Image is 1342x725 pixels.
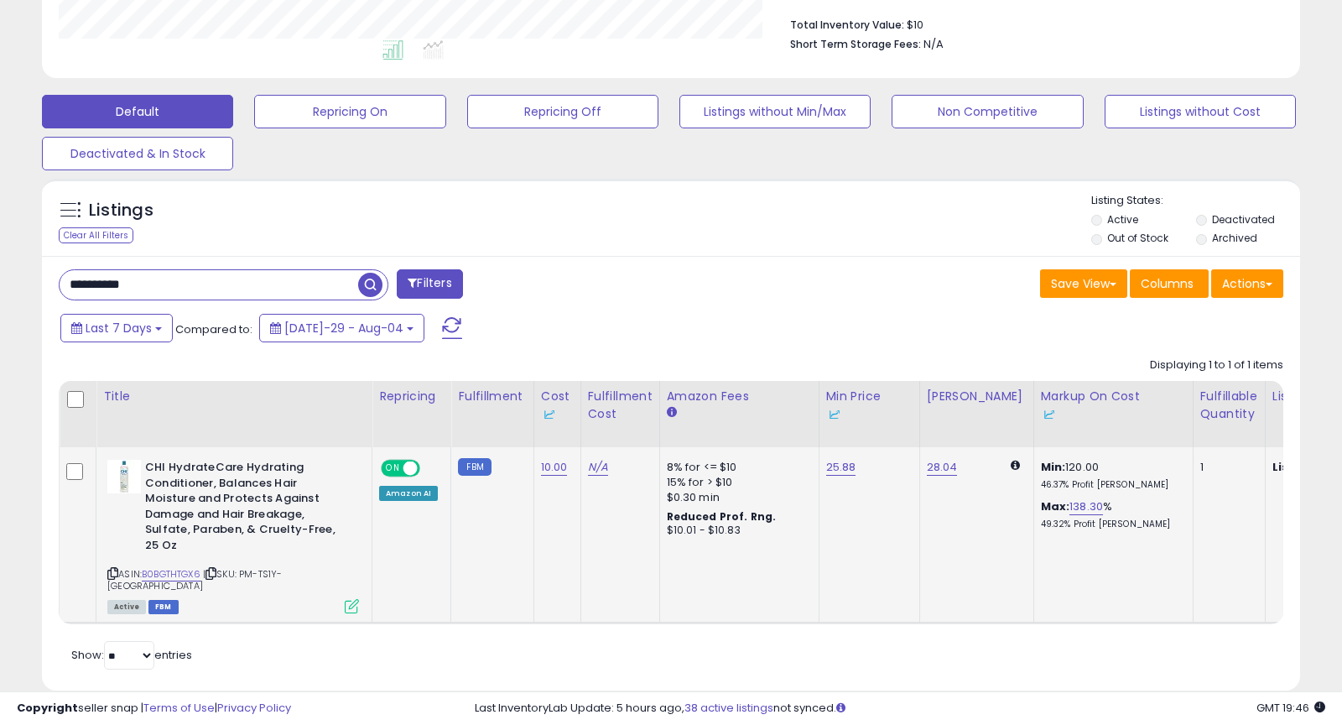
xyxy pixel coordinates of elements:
button: Actions [1211,269,1283,298]
div: [PERSON_NAME] [927,388,1027,405]
b: Max: [1041,498,1070,514]
div: Some or all of the values in this column are provided from Inventory Lab. [1041,405,1186,423]
div: Amazon AI [379,486,438,501]
a: 10.00 [541,459,568,476]
span: [DATE]-29 - Aug-04 [284,320,403,336]
span: Show: entries [71,647,192,663]
div: Fulfillment Cost [588,388,653,423]
a: 38 active listings [684,700,773,716]
button: Listings without Cost [1105,95,1296,128]
button: [DATE]-29 - Aug-04 [259,314,424,342]
a: 28.04 [927,459,958,476]
div: Displaying 1 to 1 of 1 items [1150,357,1283,373]
button: Listings without Min/Max [679,95,871,128]
div: ASIN: [107,460,359,612]
div: Min Price [826,388,913,423]
b: Short Term Storage Fees: [790,37,921,51]
span: FBM [148,600,179,614]
span: ON [382,462,403,476]
span: Last 7 Days [86,320,152,336]
div: $0.30 min [667,490,806,505]
small: FBM [458,458,491,476]
span: OFF [418,462,445,476]
button: Repricing On [254,95,445,128]
div: Fulfillment [458,388,526,405]
button: Default [42,95,233,128]
label: Archived [1212,231,1257,245]
a: Terms of Use [143,700,215,716]
button: Repricing Off [467,95,658,128]
button: Columns [1130,269,1209,298]
b: Reduced Prof. Rng. [667,509,777,524]
b: Min: [1041,459,1066,475]
div: Last InventoryLab Update: 5 hours ago, not synced. [475,701,1325,717]
div: Cost [541,388,574,423]
small: Amazon Fees. [667,405,677,420]
label: Active [1107,212,1138,227]
span: All listings currently available for purchase on Amazon [107,600,146,614]
div: $10.01 - $10.83 [667,524,806,538]
a: 25.88 [826,459,856,476]
div: Clear All Filters [59,227,133,243]
div: Amazon Fees [667,388,812,405]
label: Deactivated [1212,212,1275,227]
h5: Listings [89,199,153,222]
span: 2025-08-12 19:46 GMT [1256,700,1325,716]
div: Markup on Cost [1041,388,1186,423]
a: Privacy Policy [217,700,291,716]
label: Out of Stock [1107,231,1168,245]
div: Title [103,388,365,405]
p: 46.37% Profit [PERSON_NAME] [1041,479,1180,491]
a: N/A [588,459,608,476]
b: Total Inventory Value: [790,18,904,32]
strong: Copyright [17,700,78,716]
div: 120.00 [1041,460,1180,491]
button: Last 7 Days [60,314,173,342]
th: The percentage added to the cost of goods (COGS) that forms the calculator for Min & Max prices. [1033,381,1193,447]
span: | SKU: PM-TS1Y-[GEOGRAPHIC_DATA] [107,567,282,592]
button: Filters [397,269,462,299]
span: Columns [1141,275,1194,292]
button: Save View [1040,269,1127,298]
div: 8% for <= $10 [667,460,806,475]
p: Listing States: [1091,193,1300,209]
img: InventoryLab Logo [1041,406,1058,423]
button: Non Competitive [892,95,1083,128]
div: seller snap | | [17,701,291,717]
img: InventoryLab Logo [541,406,558,423]
p: 49.32% Profit [PERSON_NAME] [1041,519,1180,530]
div: Some or all of the values in this column are provided from Inventory Lab. [541,405,574,423]
li: $10 [790,13,1271,34]
b: CHI HydrateCare Hydrating Conditioner, Balances Hair Moisture and Protects Against Damage and Hai... [145,460,349,557]
span: Compared to: [175,321,252,337]
div: % [1041,499,1180,530]
div: Fulfillable Quantity [1200,388,1258,423]
a: B0BGTHTGX6 [142,567,200,582]
button: Deactivated & In Stock [42,137,233,170]
div: Some or all of the values in this column are provided from Inventory Lab. [826,405,913,423]
img: InventoryLab Logo [826,406,843,423]
div: 1 [1200,460,1252,475]
a: 138.30 [1069,498,1103,515]
div: 15% for > $10 [667,475,806,490]
span: N/A [923,36,944,52]
div: Repricing [379,388,444,405]
img: 31d4vC9xgJL._SL40_.jpg [107,460,141,493]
